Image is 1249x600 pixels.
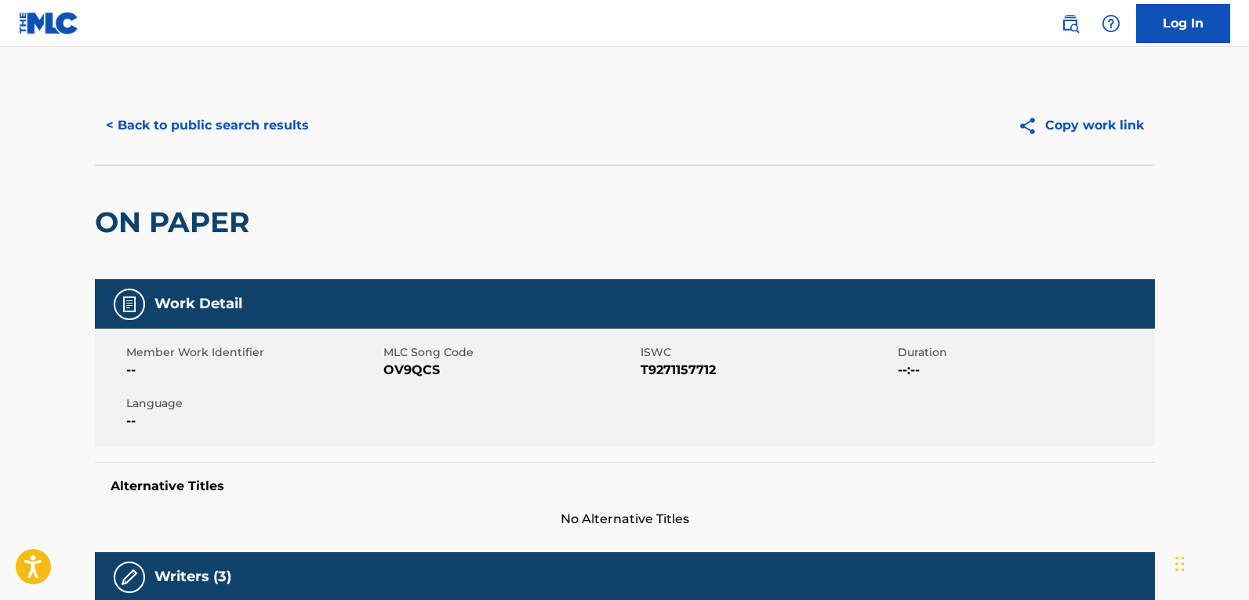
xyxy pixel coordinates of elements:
[19,12,79,35] img: MLC Logo
[1136,4,1230,43] a: Log In
[120,568,139,587] img: Writers
[1055,8,1086,39] a: Public Search
[95,205,257,240] h2: ON PAPER
[154,295,242,313] h5: Work Detail
[154,568,231,586] h5: Writers (3)
[111,478,1139,494] h5: Alternative Titles
[1061,14,1080,33] img: search
[1007,106,1155,145] button: Copy work link
[383,361,637,380] span: OV9QCS
[1095,8,1127,39] div: Help
[1102,14,1120,33] img: help
[95,106,320,145] button: < Back to public search results
[120,295,139,314] img: Work Detail
[126,361,379,380] span: --
[1018,116,1045,136] img: Copy work link
[898,344,1151,361] span: Duration
[641,344,894,361] span: ISWC
[898,361,1151,380] span: --:--
[641,361,894,380] span: T9271157712
[383,344,637,361] span: MLC Song Code
[126,395,379,412] span: Language
[95,510,1155,529] span: No Alternative Titles
[126,412,379,431] span: --
[1175,540,1185,587] div: Drag
[126,344,379,361] span: Member Work Identifier
[1171,525,1249,600] iframe: Chat Widget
